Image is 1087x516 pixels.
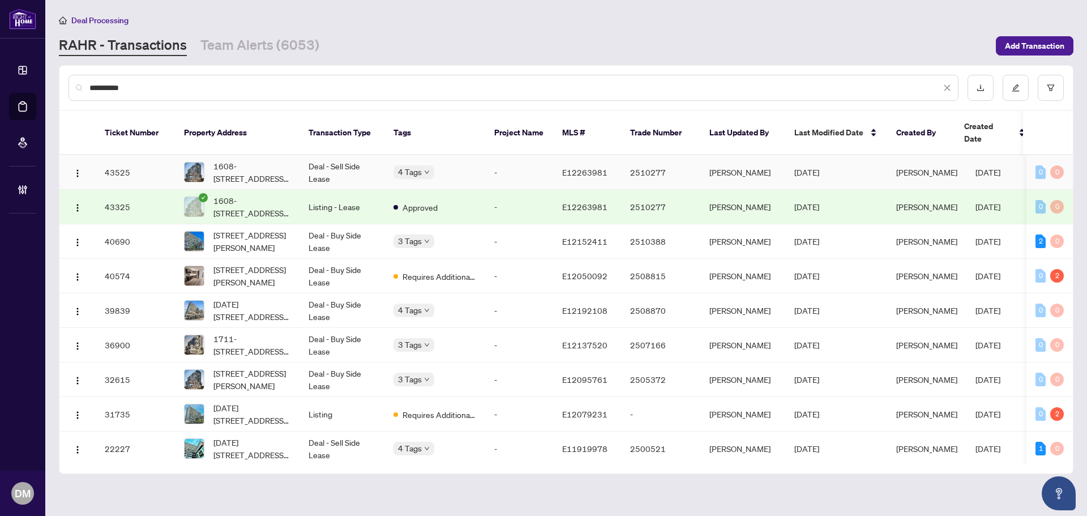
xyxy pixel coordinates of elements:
td: - [485,259,553,293]
span: 3 Tags [398,234,422,248]
img: Logo [73,169,82,178]
span: [DATE][STREET_ADDRESS][DATE][PERSON_NAME] [213,436,290,461]
span: download [977,84,985,92]
td: [PERSON_NAME] [700,190,785,224]
td: Deal - Buy Side Lease [299,224,384,259]
span: [STREET_ADDRESS][PERSON_NAME] [213,229,290,254]
th: Created By [887,111,955,155]
img: Logo [73,272,82,282]
span: E12050092 [562,271,607,281]
span: E11919978 [562,443,607,454]
td: [PERSON_NAME] [700,155,785,190]
span: [DATE] [975,409,1000,419]
span: [PERSON_NAME] [896,202,957,212]
span: Deal Processing [71,15,129,25]
span: [DATE] [794,167,819,177]
img: Logo [73,342,82,351]
td: 40690 [96,224,175,259]
span: [PERSON_NAME] [896,340,957,350]
div: 2 [1035,234,1046,248]
span: down [424,446,430,451]
span: [PERSON_NAME] [896,374,957,385]
span: 1608-[STREET_ADDRESS][PERSON_NAME] [213,194,290,219]
td: [PERSON_NAME] [700,328,785,363]
img: thumbnail-img [185,232,204,251]
td: - [485,293,553,328]
td: Deal - Buy Side Lease [299,363,384,397]
th: Last Updated By [700,111,785,155]
img: thumbnail-img [185,197,204,216]
td: Deal - Sell Side Lease [299,432,384,466]
td: 2510277 [621,190,700,224]
button: Open asap [1042,476,1076,510]
span: [DATE] [794,374,819,385]
td: 32615 [96,363,175,397]
span: E12263981 [562,202,607,212]
button: Logo [69,301,87,319]
span: Requires Additional Docs [403,408,476,421]
div: 1 [1035,442,1046,455]
span: 1608-[STREET_ADDRESS][PERSON_NAME] [213,160,290,185]
span: E12192108 [562,305,607,315]
img: Logo [73,445,82,454]
img: thumbnail-img [185,301,204,320]
span: [DATE] [794,340,819,350]
div: 2 [1050,269,1064,283]
span: Add Transaction [1005,37,1064,55]
td: [PERSON_NAME] [700,363,785,397]
th: Property Address [175,111,299,155]
button: Add Transaction [996,36,1073,56]
span: down [424,238,430,244]
th: Tags [384,111,485,155]
div: 0 [1050,165,1064,179]
img: Logo [73,411,82,420]
td: - [485,397,553,432]
span: down [424,342,430,348]
td: 2508815 [621,259,700,293]
span: [DATE][STREET_ADDRESS][DATE][PERSON_NAME] [213,298,290,323]
span: [DATE] [975,271,1000,281]
span: Last Modified Date [794,126,863,139]
span: [DATE] [794,236,819,246]
td: [PERSON_NAME] [700,259,785,293]
div: 0 [1050,200,1064,214]
td: 43525 [96,155,175,190]
img: thumbnail-img [185,370,204,389]
img: logo [9,8,36,29]
span: 4 Tags [398,165,422,178]
span: [DATE] [794,202,819,212]
span: [DATE] [794,409,819,419]
img: thumbnail-img [185,163,204,182]
img: Logo [73,307,82,316]
span: E12095761 [562,374,607,385]
td: - [485,328,553,363]
td: - [485,363,553,397]
td: 43325 [96,190,175,224]
img: Logo [73,238,82,247]
div: 0 [1035,200,1046,214]
span: Approved [403,201,438,214]
span: down [424,308,430,313]
a: Team Alerts (6053) [200,36,319,56]
img: thumbnail-img [185,266,204,285]
td: 2500521 [621,432,700,466]
div: 0 [1050,234,1064,248]
button: Logo [69,232,87,250]
span: [STREET_ADDRESS][PERSON_NAME] [213,263,290,288]
img: thumbnail-img [185,335,204,355]
span: 1711-[STREET_ADDRESS][PERSON_NAME] [213,332,290,357]
div: 0 [1050,338,1064,352]
div: 0 [1035,407,1046,421]
td: 2510388 [621,224,700,259]
span: DM [15,485,31,501]
div: 0 [1035,338,1046,352]
span: 4 Tags [398,304,422,317]
span: [DATE] [975,236,1000,246]
span: edit [1012,84,1020,92]
td: Deal - Sell Side Lease [299,155,384,190]
img: Logo [73,376,82,385]
button: edit [1003,75,1029,101]
a: RAHR - Transactions [59,36,187,56]
td: 2510277 [621,155,700,190]
span: Created Date [964,120,1012,145]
